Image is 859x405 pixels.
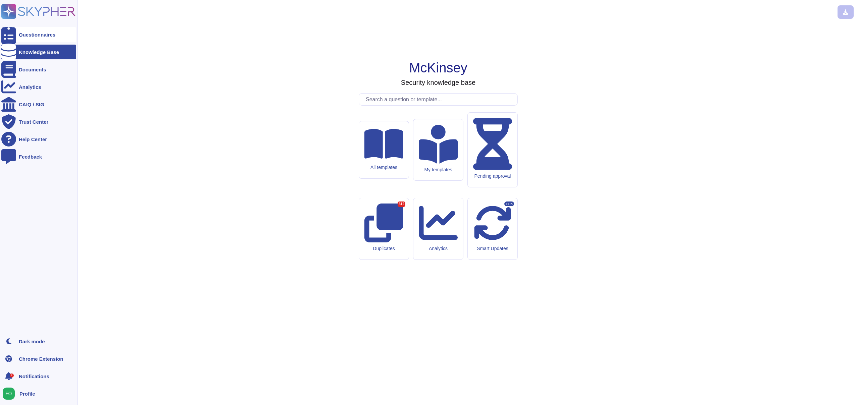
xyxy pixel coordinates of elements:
[19,67,46,72] div: Documents
[473,246,512,251] div: Smart Updates
[19,137,47,142] div: Help Center
[1,351,76,366] a: Chrome Extension
[1,27,76,42] a: Questionnaires
[1,132,76,147] a: Help Center
[401,78,475,86] h3: Security knowledge base
[19,119,48,124] div: Trust Center
[19,391,35,396] span: Profile
[1,114,76,129] a: Trust Center
[1,386,19,401] button: user
[1,79,76,94] a: Analytics
[419,246,458,251] div: Analytics
[504,201,514,206] div: BETA
[19,339,45,344] div: Dark mode
[19,356,63,361] div: Chrome Extension
[1,97,76,112] a: CAIQ / SIG
[419,167,458,173] div: My templates
[398,201,405,207] div: 312
[362,94,517,105] input: Search a question or template...
[1,149,76,164] a: Feedback
[10,373,14,378] div: 2
[19,50,59,55] div: Knowledge Base
[364,165,403,170] div: All templates
[19,32,55,37] div: Questionnaires
[19,154,42,159] div: Feedback
[364,246,403,251] div: Duplicates
[473,173,512,179] div: Pending approval
[19,374,49,379] span: Notifications
[409,60,467,76] h1: McKinsey
[19,102,44,107] div: CAIQ / SIG
[1,45,76,59] a: Knowledge Base
[19,84,41,90] div: Analytics
[3,388,15,400] img: user
[1,62,76,77] a: Documents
